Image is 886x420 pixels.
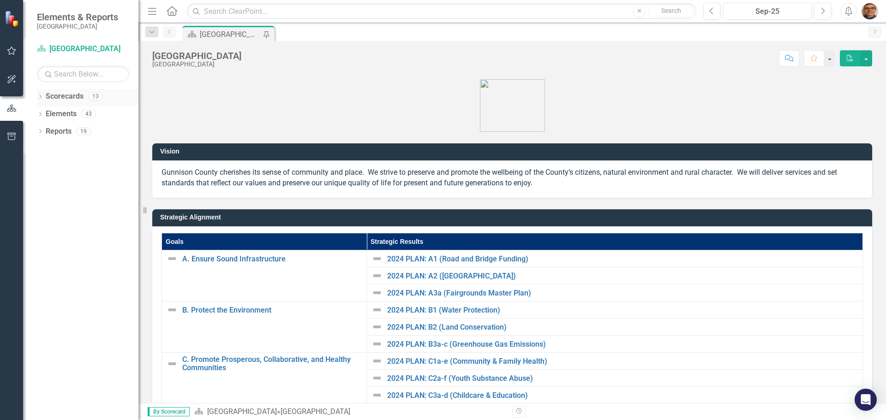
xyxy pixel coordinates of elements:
a: 2024 PLAN: A2 ([GEOGRAPHIC_DATA]) [387,272,858,280]
img: Not Defined [371,253,383,264]
img: Not Defined [167,304,178,315]
img: Not Defined [371,390,383,401]
span: Search [661,7,681,14]
img: Gunnison%20Co%20Logo%20E-small.png [480,79,545,132]
img: Not Defined [371,338,383,349]
a: 2024 PLAN: A1 (Road and Bridge Funding) [387,255,858,263]
a: 2024 PLAN: C1a-e (Community & Family Health) [387,357,858,366]
button: Sep-25 [723,3,812,19]
a: 2024 PLAN: C3a-d (Childcare & Education) [387,391,858,400]
a: 2024 PLAN: B2 (Land Conservation) [387,323,858,331]
a: 2024 PLAN: B1 (Water Protection) [387,306,858,314]
div: [GEOGRAPHIC_DATA] [281,407,350,416]
div: [GEOGRAPHIC_DATA] [152,51,241,61]
img: Not Defined [371,373,383,384]
img: ClearPoint Strategy [5,11,21,27]
a: B. Protect the Environment [182,306,362,314]
div: [GEOGRAPHIC_DATA] [200,29,261,40]
h3: Vision [160,148,868,155]
img: Not Defined [167,253,178,264]
p: Gunnison County cherishes its sense of community and place. We strive to preserve and promote the... [162,167,863,189]
a: Elements [46,109,77,119]
div: 19 [76,127,91,135]
span: By Scorecard [148,407,190,416]
input: Search Below... [37,66,129,82]
a: A. Ensure Sound Infrastructure [182,255,362,263]
div: [GEOGRAPHIC_DATA] [152,61,241,68]
img: Not Defined [371,355,383,367]
a: 2024 PLAN: C2a-f (Youth Substance Abuse) [387,374,858,383]
img: Not Defined [371,321,383,332]
a: [GEOGRAPHIC_DATA] [207,407,277,416]
input: Search ClearPoint... [187,3,696,19]
div: Sep-25 [726,6,808,17]
small: [GEOGRAPHIC_DATA] [37,23,118,30]
div: Open Intercom Messenger [855,389,877,411]
a: Scorecards [46,91,84,102]
a: 2024 PLAN: B3a-c (Greenhouse Gas Emissions) [387,340,858,349]
div: » [194,407,505,417]
span: Elements & Reports [37,12,118,23]
div: 13 [88,93,103,101]
h3: Strategic Alignment [160,214,868,221]
a: [GEOGRAPHIC_DATA] [37,44,129,54]
img: Not Defined [371,270,383,281]
img: Brian Gage [862,3,878,19]
img: Not Defined [371,304,383,315]
div: 43 [81,110,96,118]
img: Not Defined [167,358,178,369]
a: Reports [46,126,72,137]
a: 2024 PLAN: A3a (Fairgrounds Master Plan) [387,289,858,297]
button: Search [648,5,694,18]
img: Not Defined [371,287,383,298]
a: C. Promote Prosperous, Collaborative, and Healthy Communities [182,355,362,372]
